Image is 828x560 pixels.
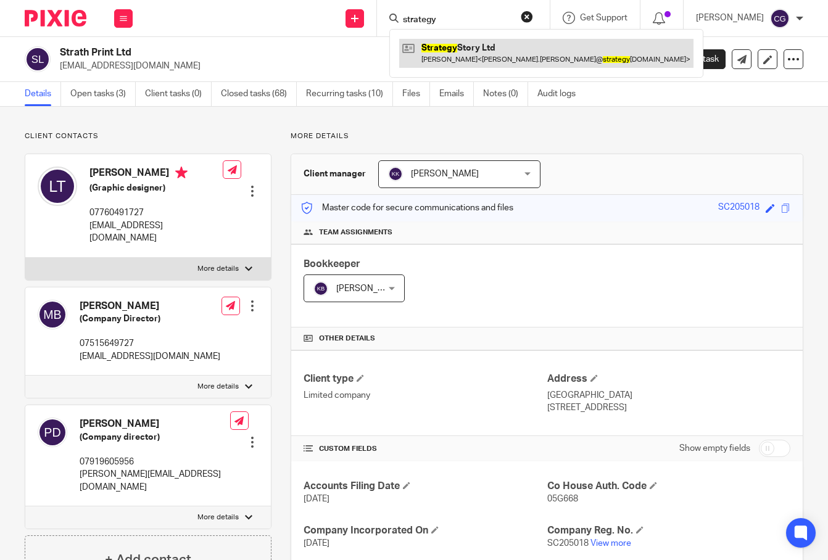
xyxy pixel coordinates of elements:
h4: [PERSON_NAME] [80,300,220,313]
p: [PERSON_NAME] [696,12,764,24]
p: 07919605956 [80,456,230,468]
img: svg%3E [313,281,328,296]
p: Client contacts [25,131,271,141]
a: Notes (0) [483,82,528,106]
span: [PERSON_NAME] [336,284,404,293]
img: svg%3E [38,300,67,329]
a: Files [402,82,430,106]
span: Get Support [580,14,627,22]
span: [DATE] [304,539,329,548]
p: [GEOGRAPHIC_DATA] [547,389,790,401]
p: 07515649727 [80,337,220,350]
p: [EMAIL_ADDRESS][DOMAIN_NAME] [60,60,635,72]
span: 05G668 [547,495,578,503]
p: [PERSON_NAME][EMAIL_ADDRESS][DOMAIN_NAME] [80,468,230,493]
a: Client tasks (0) [145,82,212,106]
a: Open tasks (3) [70,82,136,106]
h5: (Graphic designer) [89,182,223,194]
span: SC205018 [547,539,589,548]
img: svg%3E [25,46,51,72]
span: [DATE] [304,495,329,503]
h4: [PERSON_NAME] [89,167,223,182]
h2: Strath Print Ltd [60,46,520,59]
a: View more [590,539,631,548]
p: Limited company [304,389,547,401]
p: More details [291,131,803,141]
img: svg%3E [770,9,790,28]
img: svg%3E [38,418,67,447]
h4: Accounts Filing Date [304,480,547,493]
span: [PERSON_NAME] [411,170,479,178]
a: Emails [439,82,474,106]
button: Clear [521,10,533,23]
a: Audit logs [537,82,585,106]
p: [STREET_ADDRESS] [547,401,790,414]
span: Team assignments [319,228,392,237]
h4: Co House Auth. Code [547,480,790,493]
p: [EMAIL_ADDRESS][DOMAIN_NAME] [80,350,220,363]
h4: Company Incorporated On [304,524,547,537]
h5: (Company director) [80,431,230,443]
p: More details [197,264,239,274]
img: Pixie [25,10,86,27]
h4: Company Reg. No. [547,524,790,537]
h4: CUSTOM FIELDS [304,444,547,454]
span: Other details [319,334,375,344]
label: Show empty fields [679,442,750,455]
h4: Address [547,373,790,385]
h3: Client manager [304,168,366,180]
span: Bookkeeper [304,259,360,269]
p: More details [197,513,239,522]
a: Closed tasks (68) [221,82,297,106]
img: svg%3E [388,167,403,181]
p: Master code for secure communications and files [300,202,513,214]
h4: [PERSON_NAME] [80,418,230,430]
h4: Client type [304,373,547,385]
a: Details [25,82,61,106]
input: Search [402,15,513,26]
p: [EMAIL_ADDRESS][DOMAIN_NAME] [89,220,223,245]
i: Primary [175,167,188,179]
h5: (Company Director) [80,313,220,325]
a: Recurring tasks (10) [306,82,393,106]
img: svg%3E [38,167,77,206]
p: More details [197,382,239,392]
p: 07760491727 [89,207,223,219]
div: SC205018 [718,201,760,215]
